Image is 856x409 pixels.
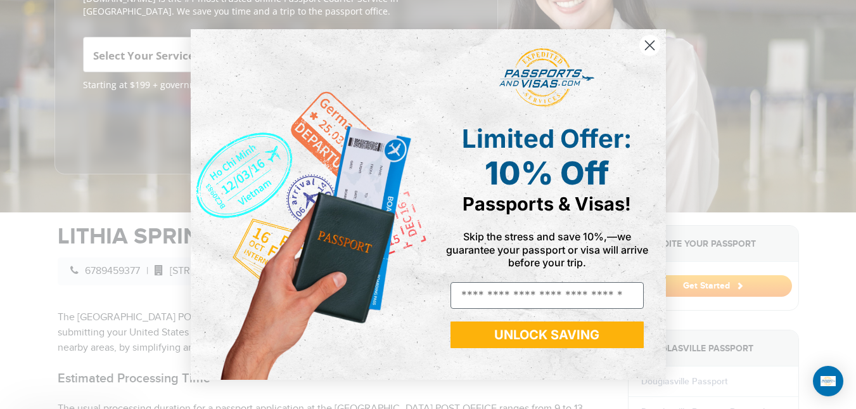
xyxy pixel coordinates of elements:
[450,321,644,348] button: UNLOCK SAVING
[462,123,632,154] span: Limited Offer:
[191,29,428,380] img: de9cda0d-0715-46ca-9a25-073762a91ba7.png
[499,48,594,108] img: passports and visas
[463,193,631,215] span: Passports & Visas!
[639,34,661,56] button: Close dialog
[485,154,609,192] span: 10% Off
[446,230,648,268] span: Skip the stress and save 10%,—we guarantee your passport or visa will arrive before your trip.
[813,366,843,396] div: Open Intercom Messenger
